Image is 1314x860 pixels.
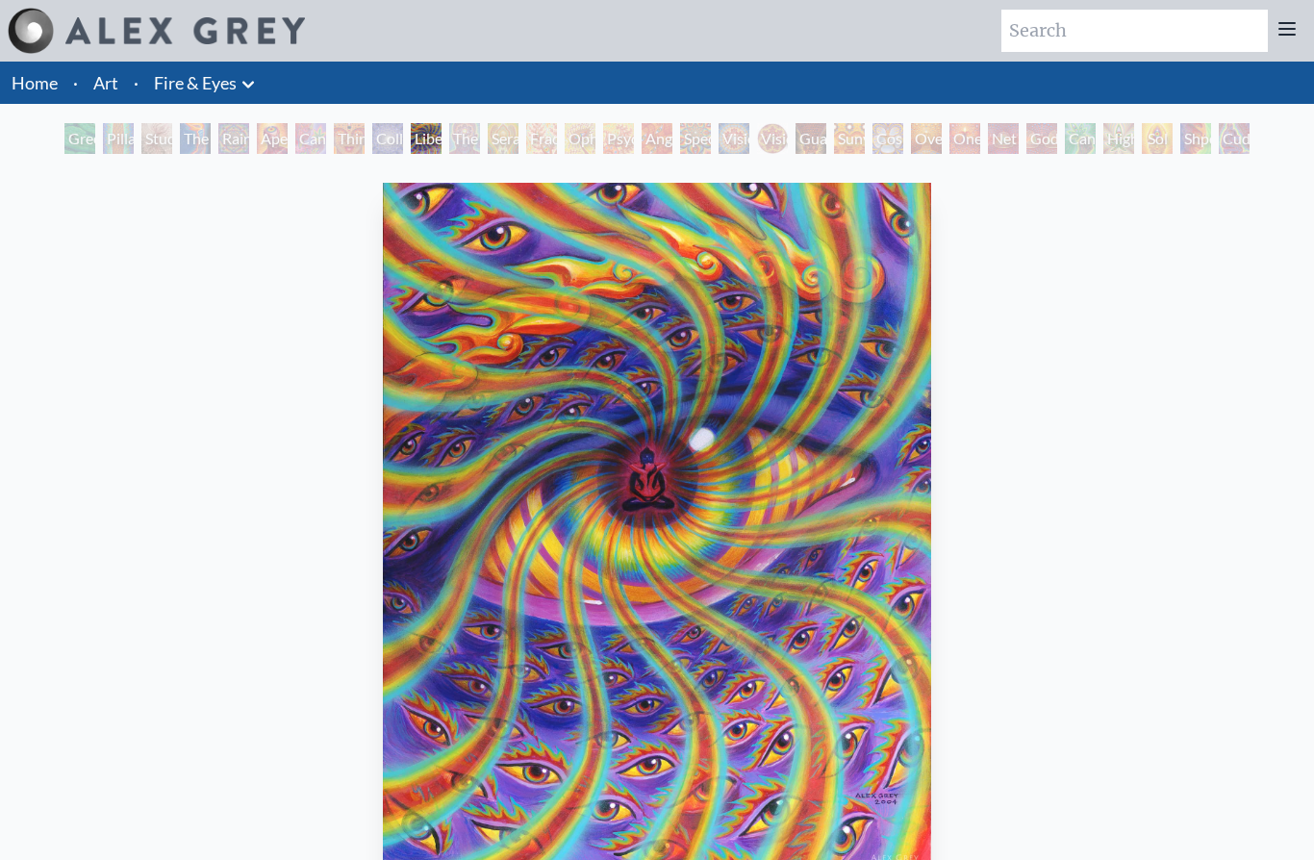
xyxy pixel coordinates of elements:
[872,123,903,154] div: Cosmic Elf
[218,123,249,154] div: Rainbow Eye Ripple
[757,123,788,154] div: Vision [PERSON_NAME]
[1103,123,1134,154] div: Higher Vision
[719,123,749,154] div: Vision Crystal
[642,123,672,154] div: Angel Skin
[680,123,711,154] div: Spectral Lotus
[911,123,942,154] div: Oversoul
[565,123,595,154] div: Ophanic Eyelash
[796,123,826,154] div: Guardian of Infinite Vision
[103,123,134,154] div: Pillar of Awareness
[334,123,365,154] div: Third Eye Tears of Joy
[834,123,865,154] div: Sunyata
[449,123,480,154] div: The Seer
[488,123,518,154] div: Seraphic Transport Docking on the Third Eye
[988,123,1019,154] div: Net of Being
[372,123,403,154] div: Collective Vision
[295,123,326,154] div: Cannabis Sutra
[1065,123,1096,154] div: Cannafist
[180,123,211,154] div: The Torch
[411,123,442,154] div: Liberation Through Seeing
[126,62,146,104] li: ·
[154,69,237,96] a: Fire & Eyes
[949,123,980,154] div: One
[1219,123,1250,154] div: Cuddle
[12,72,58,93] a: Home
[65,62,86,104] li: ·
[526,123,557,154] div: Fractal Eyes
[1180,123,1211,154] div: Shpongled
[1001,10,1268,52] input: Search
[93,69,118,96] a: Art
[64,123,95,154] div: Green Hand
[1026,123,1057,154] div: Godself
[1142,123,1173,154] div: Sol Invictus
[603,123,634,154] div: Psychomicrograph of a Fractal Paisley Cherub Feather Tip
[257,123,288,154] div: Aperture
[141,123,172,154] div: Study for the Great Turn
